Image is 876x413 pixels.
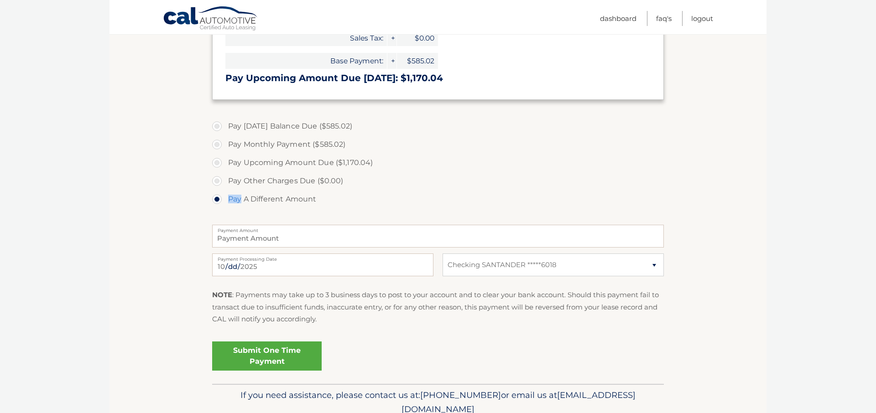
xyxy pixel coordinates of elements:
[212,135,664,154] label: Pay Monthly Payment ($585.02)
[691,11,713,26] a: Logout
[387,53,396,69] span: +
[225,53,387,69] span: Base Payment:
[212,117,664,135] label: Pay [DATE] Balance Due ($585.02)
[600,11,636,26] a: Dashboard
[212,253,433,261] label: Payment Processing Date
[212,341,322,371] a: Submit One Time Payment
[420,390,501,400] span: [PHONE_NUMBER]
[212,225,664,232] label: Payment Amount
[212,172,664,190] label: Pay Other Charges Due ($0.00)
[163,6,259,32] a: Cal Automotive
[225,30,387,46] span: Sales Tax:
[387,30,396,46] span: +
[212,225,664,248] input: Payment Amount
[212,289,664,325] p: : Payments may take up to 3 business days to post to your account and to clear your bank account....
[656,11,672,26] a: FAQ's
[212,253,433,276] input: Payment Date
[212,190,664,208] label: Pay A Different Amount
[212,290,232,299] strong: NOTE
[397,30,438,46] span: $0.00
[397,53,438,69] span: $585.02
[225,72,651,84] h3: Pay Upcoming Amount Due [DATE]: $1,170.04
[212,154,664,172] label: Pay Upcoming Amount Due ($1,170.04)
